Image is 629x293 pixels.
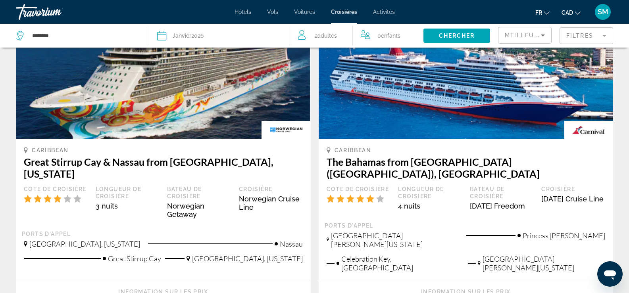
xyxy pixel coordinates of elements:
[597,261,623,287] iframe: Bouton de lancement de la fenêtre de messagerie
[523,231,605,240] span: Princess [PERSON_NAME]
[541,195,605,203] div: [DATE] Cruise Line
[239,186,303,193] div: Croisière
[564,121,613,139] img: carnival.gif
[331,9,357,15] a: Croisières
[325,222,608,229] div: Ports d'appel
[335,147,371,153] span: Caribbean
[267,9,278,15] a: Vols
[541,186,605,193] div: Croisière
[239,195,303,211] div: Norwegian Cruise Line
[592,4,613,20] button: User Menu
[535,7,550,18] button: Change language
[398,202,462,210] div: 4 nuits
[377,30,400,41] span: 0
[562,10,573,16] span: CAD
[483,255,605,272] span: [GEOGRAPHIC_DATA][PERSON_NAME][US_STATE]
[157,24,282,48] button: Janvier2026
[331,231,458,249] span: [GEOGRAPHIC_DATA][PERSON_NAME][US_STATE]
[290,24,423,48] button: Travelers: 2 adults, 0 children
[317,33,337,39] span: Adultes
[373,9,395,15] a: Activités
[167,202,231,218] div: Norwegian Getaway
[192,254,303,263] span: [GEOGRAPHIC_DATA], [US_STATE]
[262,121,310,139] img: ncl.gif
[173,33,191,39] span: Janvier
[108,254,161,263] span: Great Stirrup Cay
[167,186,231,200] div: Bateau de croisière
[32,147,69,153] span: Caribbean
[96,186,160,200] div: Longueur de croisière
[173,30,204,41] div: 2026
[505,32,581,38] span: Meilleures affaires
[470,202,534,210] div: [DATE] Freedom
[235,9,251,15] a: Hôtels
[24,156,303,180] h3: Great Stirrup Cay & Nassau from [GEOGRAPHIC_DATA], [US_STATE]
[423,29,490,43] button: Chercher
[505,31,545,40] mat-select: Sort by
[439,33,475,39] span: Chercher
[560,27,613,44] button: Filter
[294,9,315,15] a: Voitures
[562,7,581,18] button: Change currency
[327,186,390,193] div: Cote de croisière
[16,12,311,139] img: 1644235862.png
[381,33,400,39] span: Enfants
[341,255,464,272] span: Celebration Key, [GEOGRAPHIC_DATA]
[319,12,614,139] img: 1716545262.png
[327,156,606,180] h3: The Bahamas from [GEOGRAPHIC_DATA] ([GEOGRAPHIC_DATA]), [GEOGRAPHIC_DATA]
[280,239,303,248] span: Nassau
[470,186,534,200] div: Bateau de croisière
[22,230,305,237] div: Ports d'appel
[398,186,462,200] div: Longueur de croisière
[96,202,160,210] div: 3 nuits
[315,30,337,41] span: 2
[29,239,140,248] span: [GEOGRAPHIC_DATA], [US_STATE]
[598,8,608,16] span: SM
[535,10,542,16] span: fr
[16,2,95,22] a: Travorium
[24,186,88,193] div: Cote de croisière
